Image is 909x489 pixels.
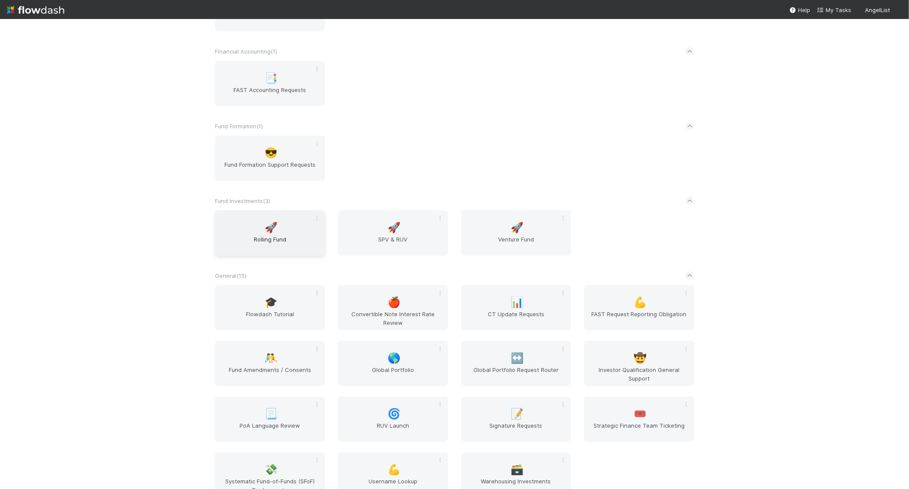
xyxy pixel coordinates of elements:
span: 💪 [634,297,647,308]
span: Global Portfolio [341,365,445,383]
a: 🤼Fund Amendments / Consents [215,341,325,386]
span: 😎 [265,147,278,159]
a: 💪FAST Request Reporting Obligation [584,285,694,330]
span: General ( 15 ) [215,272,246,279]
span: 📊 [511,297,524,308]
span: Global Portfolio Request Router [464,365,568,383]
span: ↔️ [511,352,524,364]
a: 🎓Flowdash Tutorial [215,285,325,330]
a: 🤠Investor Qualification General Support [584,341,694,386]
span: 🤠 [634,352,647,364]
a: 📊CT Update Requests [461,285,571,330]
span: 🎓 [265,297,278,308]
span: Investor Qualification General Support [587,365,691,383]
span: CT Update Requests [464,310,568,327]
span: FAST Accounting Requests [218,86,322,103]
a: 📃PoA Language Review [215,397,325,442]
a: My Tasks [817,6,851,14]
span: 🤼 [265,352,278,364]
span: 🚀 [265,222,278,233]
a: 🍎Convertible Note Interest Rate Review [338,285,448,330]
span: 🍎 [388,297,401,308]
span: 📝 [511,408,524,419]
img: avatar_041b9f3e-9684-4023-b9b7-2f10de55285d.png [893,6,902,15]
a: 🌎Global Portfolio [338,341,448,386]
span: Venture Fund [464,235,568,252]
a: 🎟️Strategic Finance Team Ticketing [584,397,694,442]
span: 💸 [265,464,278,475]
span: Financial Accounting ( 1 ) [215,48,277,55]
span: Strategic Finance Team Ticketing [587,421,691,438]
img: logo-inverted-e16ddd16eac7371096b0.svg [7,3,64,17]
a: ↔️Global Portfolio Request Router [461,341,571,386]
span: My Tasks [817,6,851,13]
span: 🎟️ [634,408,647,419]
a: 🚀SPV & RUV [338,210,448,256]
span: Signature Requests [464,421,568,438]
span: 🗃️ [511,464,524,475]
span: Fund Formation Support Requests [218,160,322,178]
span: PoA Language Review [218,421,322,438]
span: 🚀 [511,222,524,233]
span: Flowdash Tutorial [218,310,322,327]
span: FAST Request Reporting Obligation [587,310,691,327]
span: 🚀 [388,222,401,233]
span: 💪 [388,464,401,475]
span: Fund Investments ( 3 ) [215,197,270,204]
div: Help [789,6,810,14]
span: 🌎 [388,352,401,364]
span: SPV & RUV [341,235,445,252]
span: 📃 [265,408,278,419]
span: Rolling Fund [218,235,322,252]
span: Convertible Note Interest Rate Review [341,310,445,327]
span: AngelList [865,6,890,13]
a: 🚀Rolling Fund [215,210,325,256]
a: 🌀RUV Launch [338,397,448,442]
a: 📝Signature Requests [461,397,571,442]
span: Fund Amendments / Consents [218,365,322,383]
a: 🚀Venture Fund [461,210,571,256]
span: RUV Launch [341,421,445,438]
span: Fund Formation ( 1 ) [215,123,263,130]
span: 🌀 [388,408,401,419]
span: 📑 [265,73,278,84]
span: Failing Sanity Checks - IOS [218,11,322,28]
a: 📑FAST Accounting Requests [215,61,325,106]
a: 😎Fund Formation Support Requests [215,136,325,181]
